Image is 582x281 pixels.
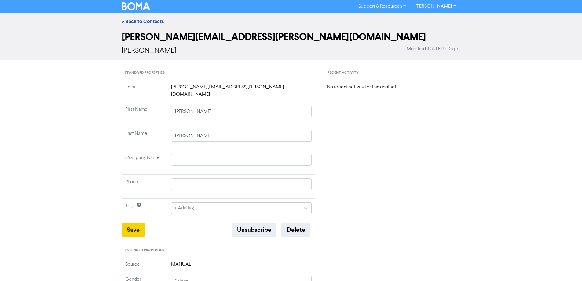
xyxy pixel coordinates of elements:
[232,223,276,237] button: Unsubscribe
[122,47,176,54] span: [PERSON_NAME]
[122,261,167,272] td: Source
[551,252,582,281] iframe: Chat Widget
[122,67,316,79] div: Standard Properties
[174,205,197,212] div: + Add tag...
[122,223,145,237] button: Save
[122,199,167,223] td: Tags
[122,245,316,256] div: Extended Properties
[327,83,458,91] div: No recent activity for this contact
[122,126,167,150] td: Last Name
[167,83,316,102] td: [PERSON_NAME][EMAIL_ADDRESS][PERSON_NAME][DOMAIN_NAME]
[122,2,150,10] img: BOMA Logo
[353,2,411,11] a: Support & Resources
[122,175,167,199] td: Phone
[281,223,310,237] button: Delete
[122,83,167,102] td: Email
[122,31,461,43] h2: [PERSON_NAME][EMAIL_ADDRESS][PERSON_NAME][DOMAIN_NAME]
[122,150,167,175] td: Company Name
[122,18,164,24] a: << Back to Contacts
[122,102,167,126] td: First Name
[411,2,460,11] a: [PERSON_NAME]
[167,261,316,272] td: MANUAL
[407,45,461,53] span: Modified [DATE] 12:05 pm
[324,67,460,79] div: Recent Activity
